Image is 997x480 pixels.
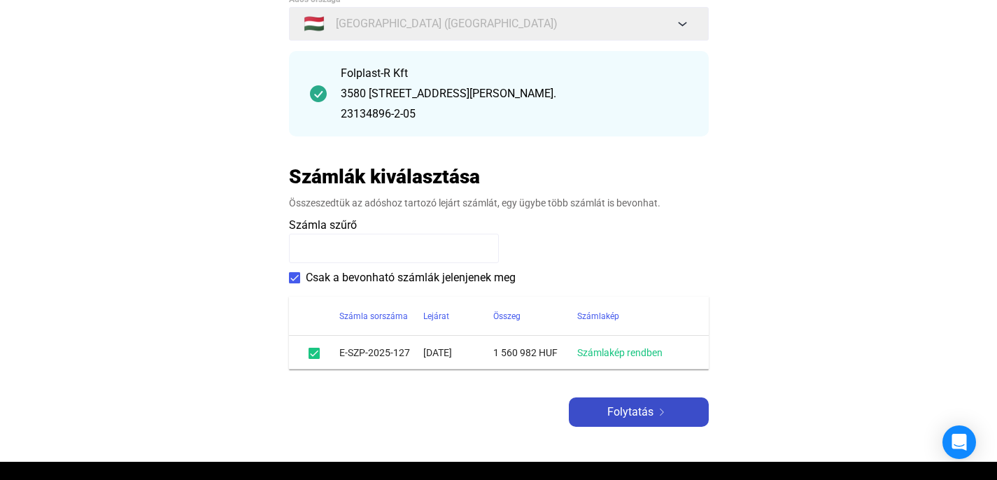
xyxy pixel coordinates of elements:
[336,15,558,32] span: [GEOGRAPHIC_DATA] ([GEOGRAPHIC_DATA])
[653,409,670,416] img: arrow-right-white
[289,164,480,189] h2: Számlák kiválasztása
[339,308,423,325] div: Számla sorszáma
[493,308,577,325] div: Összeg
[577,308,619,325] div: Számlakép
[493,308,521,325] div: Összeg
[341,106,688,122] div: 23134896-2-05
[942,425,976,459] div: Open Intercom Messenger
[289,218,357,232] span: Számla szűrő
[304,15,325,32] span: 🇭🇺
[310,85,327,102] img: checkmark-darker-green-circle
[423,336,493,369] td: [DATE]
[569,397,709,427] button: Folytatásarrow-right-white
[493,336,577,369] td: 1 560 982 HUF
[306,269,516,286] span: Csak a bevonható számlák jelenjenek meg
[289,196,709,210] div: Összeszedtük az adóshoz tartozó lejárt számlát, egy ügybe több számlát is bevonhat.
[607,404,653,421] span: Folytatás
[341,65,688,82] div: Folplast-R Kft
[339,308,408,325] div: Számla sorszáma
[423,308,449,325] div: Lejárat
[289,7,709,41] button: 🇭🇺[GEOGRAPHIC_DATA] ([GEOGRAPHIC_DATA])
[341,85,688,102] div: 3580 [STREET_ADDRESS][PERSON_NAME].
[577,347,663,358] a: Számlakép rendben
[339,336,423,369] td: E-SZP-2025-127
[577,308,692,325] div: Számlakép
[423,308,493,325] div: Lejárat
